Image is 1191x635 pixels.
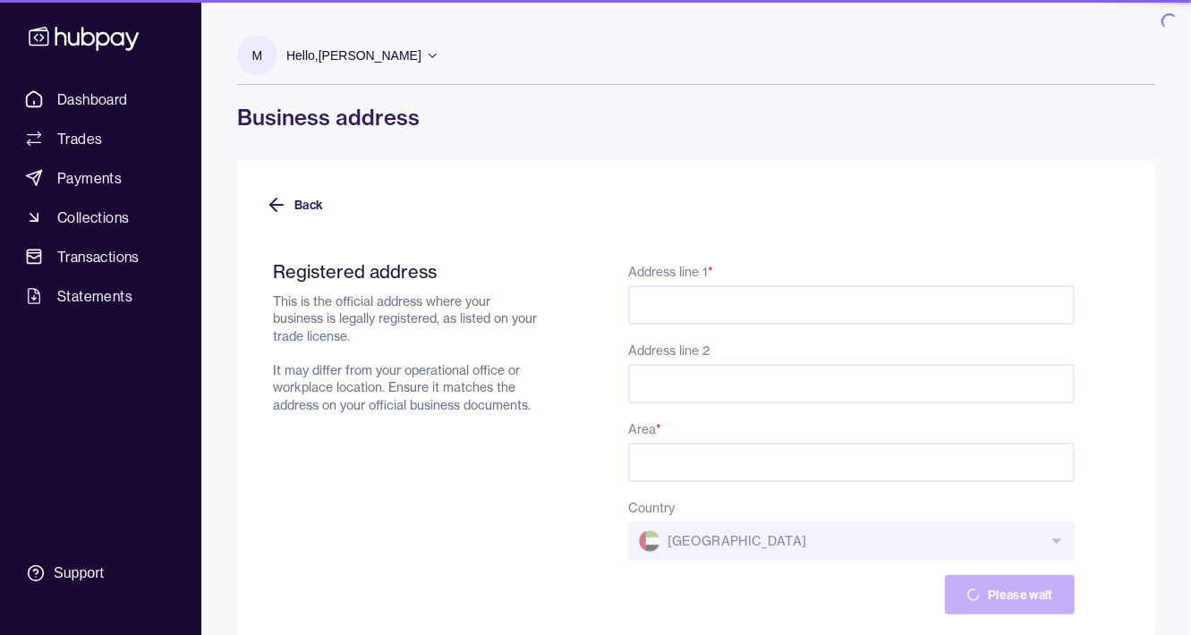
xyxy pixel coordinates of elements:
a: Trades [18,123,183,155]
h2: Registered address [273,260,542,283]
p: Hello, [PERSON_NAME] [286,46,421,65]
a: Transactions [18,241,183,273]
label: Address line 2 [628,343,710,359]
label: Address line 1 [628,264,713,280]
p: This is the official address where your business is legally registered, as listed on your trade l... [273,293,542,414]
a: Statements [18,280,183,312]
a: Support [18,555,183,592]
a: Dashboard [18,83,183,115]
a: Payments [18,162,183,194]
label: Country [628,500,675,516]
button: Back [266,185,323,224]
span: Dashboard [57,89,128,110]
div: Support [54,563,104,583]
span: Trades [57,128,102,149]
span: Payments [57,167,122,189]
span: Transactions [57,246,140,267]
span: Collections [57,207,129,228]
p: M [252,46,263,65]
h1: Business address [237,103,1155,131]
label: Area [628,421,661,437]
span: Statements [57,285,132,307]
a: Collections [18,201,183,233]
